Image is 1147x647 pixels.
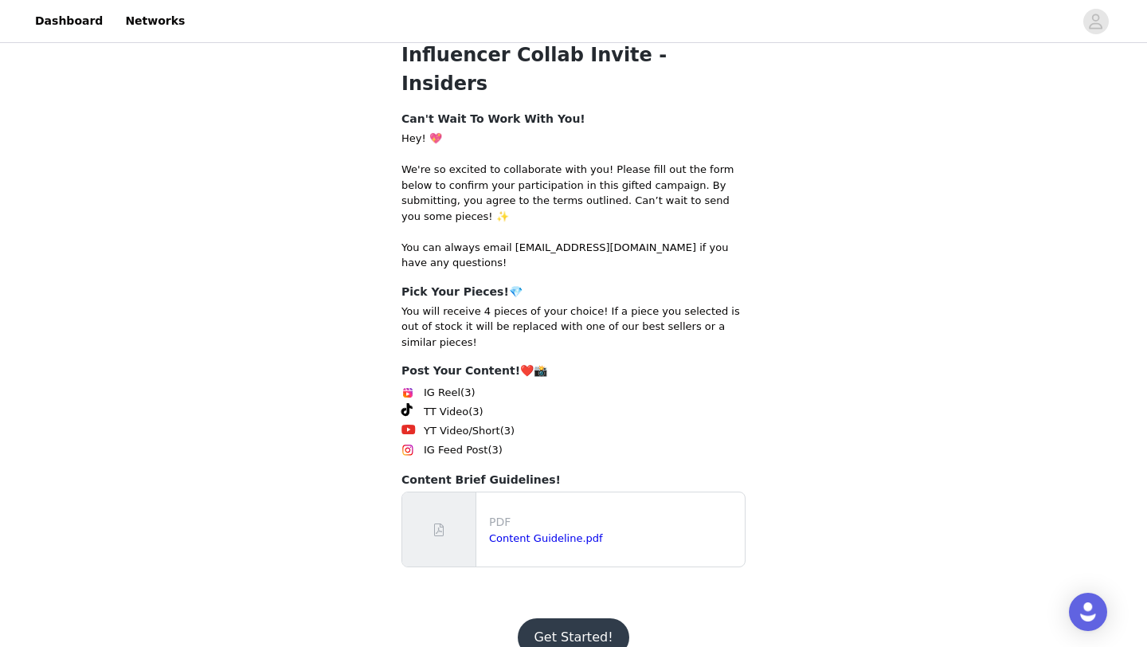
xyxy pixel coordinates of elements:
h4: Post Your Content!❤️📸 [401,363,746,379]
p: PDF [489,514,738,531]
h4: Can't Wait To Work With You! [401,111,746,127]
span: IG Reel [424,385,460,401]
span: TT Video [424,404,468,420]
div: You can always email [EMAIL_ADDRESS][DOMAIN_NAME] if you have any questions! [401,240,746,271]
h4: Content Brief Guidelines! [401,472,746,488]
h4: Pick Your Pieces!💎 [401,284,746,300]
span: YT Video/Short [424,423,500,439]
span: (3) [500,423,515,439]
span: (3) [487,442,502,458]
img: Instagram Icon [401,444,414,457]
p: We're so excited to collaborate with you! Please fill out the form below to confirm your particip... [401,162,746,224]
div: Open Intercom Messenger [1069,593,1107,631]
img: Instagram Reels Icon [401,386,414,399]
a: Dashboard [25,3,112,39]
p: You will receive 4 pieces of your choice! If a piece you selected is out of stock it will be repl... [401,304,746,351]
span: (3) [468,404,483,420]
div: avatar [1088,9,1103,34]
h1: Influencer Collab Invite - Insiders [401,41,746,98]
span: (3) [460,385,475,401]
a: Networks [115,3,194,39]
a: Content Guideline.pdf [489,532,603,544]
p: Hey! 💖 [401,131,746,147]
span: IG Feed Post [424,442,487,458]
